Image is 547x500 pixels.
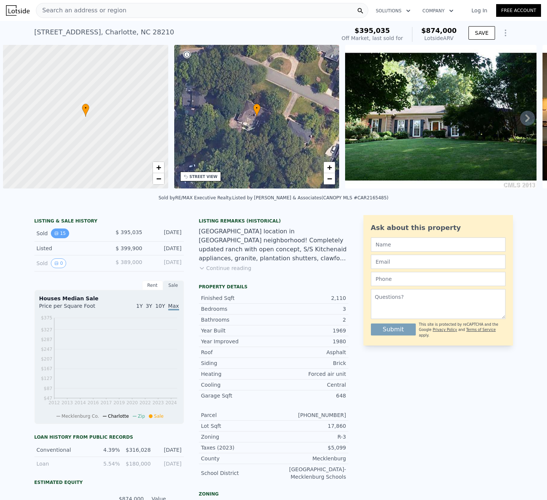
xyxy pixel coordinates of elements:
span: $874,000 [421,27,457,34]
div: Rent [142,280,163,290]
div: 5.54% [93,460,120,467]
div: [PHONE_NUMBER] [274,411,346,419]
a: Free Account [496,4,541,17]
div: Bedrooms [201,305,274,313]
div: Siding [201,359,274,367]
div: • [253,104,261,117]
div: [DATE] [148,245,182,252]
div: Property details [199,284,348,290]
tspan: 2012 [48,400,60,405]
div: School District [201,469,274,477]
div: Central [274,381,346,389]
div: Listing Remarks (Historical) [199,218,348,224]
span: + [156,163,161,172]
div: Cooling [201,381,274,389]
tspan: $207 [41,356,52,362]
tspan: 2016 [87,400,99,405]
div: Roof [201,349,274,356]
div: [GEOGRAPHIC_DATA]-Mecklenburg Schools [274,466,346,481]
div: Zoning [199,491,348,497]
span: Zip [138,414,145,419]
div: 3 [274,305,346,313]
span: 1Y [136,303,142,309]
div: [GEOGRAPHIC_DATA] location in [GEOGRAPHIC_DATA] neighborhood! Completely updated ranch with open ... [199,227,348,263]
div: Off Market, last sold for [342,34,403,42]
div: 648 [274,392,346,399]
img: Sale: 89289978 Parcel: 75193788 [345,45,537,188]
div: Sale [163,280,184,290]
div: Garage Sqft [201,392,274,399]
button: View historical data [51,258,67,268]
div: Brick [274,359,346,367]
div: Loan [37,460,89,467]
img: Lotside [6,5,30,16]
div: 1969 [274,327,346,334]
a: Log In [463,7,496,14]
div: Taxes (2023) [201,444,274,451]
div: Conventional [37,446,89,454]
tspan: $87 [44,386,52,391]
div: Bathrooms [201,316,274,323]
div: 2 [274,316,346,323]
span: Search an address or region [36,6,126,15]
tspan: $375 [41,315,52,320]
div: Listed by [PERSON_NAME] & Associates (CANOPY MLS #CAR2165485) [232,195,388,200]
input: Email [371,255,505,269]
div: Lot Sqft [201,422,274,430]
div: $5,099 [274,444,346,451]
div: [DATE] [155,460,181,467]
span: • [82,105,89,111]
div: Asphalt [274,349,346,356]
div: Ask about this property [371,223,505,233]
tspan: $287 [41,337,52,342]
span: Charlotte [108,414,129,419]
div: Finished Sqft [201,294,274,302]
div: R-3 [274,433,346,441]
div: Year Improved [201,338,274,345]
div: This site is protected by reCAPTCHA and the Google and apply. [419,322,505,338]
span: 3Y [146,303,152,309]
tspan: $167 [41,366,52,371]
tspan: 2013 [61,400,73,405]
div: 2,110 [274,294,346,302]
tspan: 2024 [165,400,177,405]
button: Show Options [498,25,513,40]
button: Solutions [370,4,417,18]
span: $ 399,900 [116,245,142,251]
span: − [327,174,332,183]
div: Parcel [201,411,274,419]
tspan: 2022 [139,400,151,405]
div: STREET VIEW [190,174,218,180]
span: $ 389,000 [116,259,142,265]
button: View historical data [51,228,69,238]
tspan: 2017 [100,400,112,405]
div: LISTING & SALE HISTORY [34,218,184,226]
tspan: 2014 [74,400,86,405]
div: Houses Median Sale [39,295,179,302]
div: 1980 [274,338,346,345]
div: County [201,455,274,462]
div: Listed [37,245,103,252]
div: Loan history from public records [34,434,184,440]
div: Sold [37,258,103,268]
a: Zoom in [324,162,335,173]
div: $316,028 [125,446,151,454]
tspan: 2019 [113,400,125,405]
a: Zoom out [153,173,164,184]
div: Sold [37,228,103,238]
button: Submit [371,323,416,335]
div: $180,000 [125,460,151,467]
button: Continue reading [199,264,252,272]
tspan: 2023 [152,400,164,405]
div: Zoning [201,433,274,441]
a: Terms of Service [466,328,496,332]
div: [STREET_ADDRESS] , Charlotte , NC 28210 [34,27,174,37]
tspan: $47 [44,396,52,401]
button: SAVE [468,26,495,40]
span: $ 395,035 [116,229,142,235]
a: Privacy Policy [433,328,457,332]
tspan: $327 [41,327,52,332]
div: Price per Square Foot [39,302,109,314]
div: [DATE] [155,446,181,454]
span: 10Y [155,303,165,309]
